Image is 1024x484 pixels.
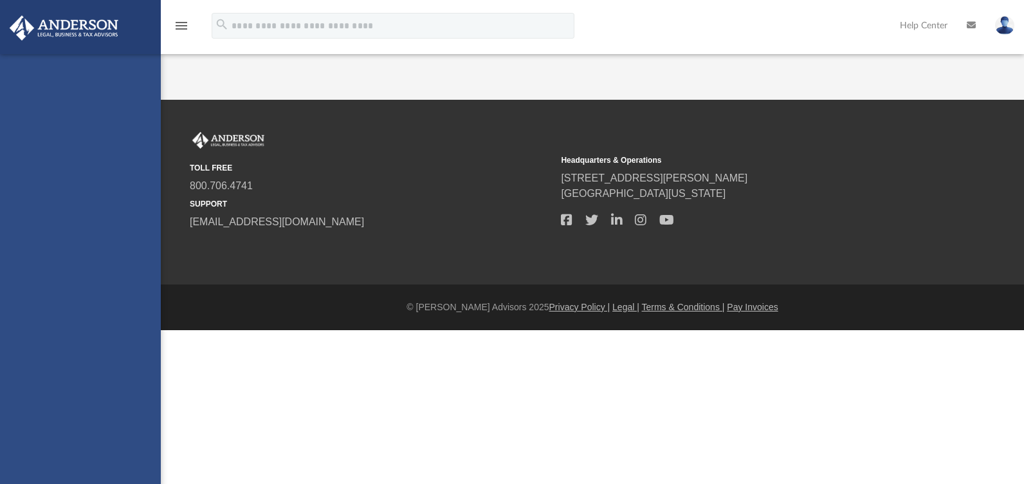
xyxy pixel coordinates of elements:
small: Headquarters & Operations [561,154,923,166]
a: [EMAIL_ADDRESS][DOMAIN_NAME] [190,216,364,227]
a: Pay Invoices [727,302,778,312]
img: User Pic [995,16,1014,35]
img: Anderson Advisors Platinum Portal [190,132,267,149]
i: menu [174,18,189,33]
a: [STREET_ADDRESS][PERSON_NAME] [561,172,747,183]
a: Privacy Policy | [549,302,610,312]
a: 800.706.4741 [190,180,253,191]
img: Anderson Advisors Platinum Portal [6,15,122,41]
div: © [PERSON_NAME] Advisors 2025 [161,301,1024,314]
i: search [215,17,229,32]
a: Terms & Conditions | [642,302,725,312]
a: menu [174,24,189,33]
a: [GEOGRAPHIC_DATA][US_STATE] [561,188,726,199]
small: SUPPORT [190,198,552,210]
small: TOLL FREE [190,162,552,174]
a: Legal | [612,302,639,312]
